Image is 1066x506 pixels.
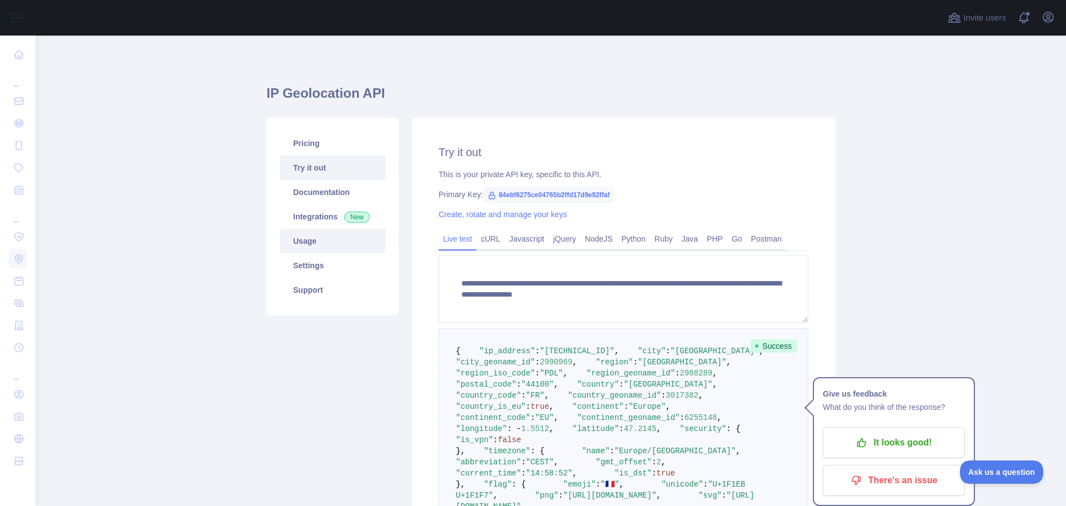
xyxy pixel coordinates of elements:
[9,202,27,224] div: ...
[535,358,540,367] span: :
[685,413,717,422] span: 6255148
[540,358,572,367] span: 2990969
[344,212,370,223] span: New
[483,187,614,203] span: 84ebf6275ce04765b2ffd17d9e92ffaf
[456,369,535,378] span: "region_iso_code"
[545,391,549,400] span: ,
[526,469,572,478] span: "14:58:52"
[656,424,661,433] span: ,
[530,402,549,411] span: true
[703,480,708,489] span: :
[479,347,535,355] span: "ip_address"
[628,402,666,411] span: "Europe"
[535,413,554,422] span: "EU"
[484,480,511,489] span: "flag"
[727,230,747,248] a: Go
[831,433,957,452] p: It looks good!
[554,458,558,467] span: ,
[280,278,385,302] a: Support
[456,391,521,400] span: "country_code"
[568,391,661,400] span: "country_geoname_id"
[698,491,722,500] span: "svg"
[823,387,965,400] h1: Give us feedback
[624,424,657,433] span: 47.2145
[280,156,385,180] a: Try it out
[572,358,577,367] span: ,
[9,67,27,89] div: ...
[456,347,460,355] span: {
[549,402,554,411] span: ,
[623,402,628,411] span: :
[577,380,619,389] span: "country"
[960,460,1044,484] iframe: Toggle Customer Support
[563,369,567,378] span: ,
[493,491,497,500] span: ,
[549,230,580,248] a: jQuery
[652,458,656,467] span: :
[831,471,957,490] p: There's an issue
[554,413,558,422] span: ,
[638,358,727,367] span: "[GEOGRAPHIC_DATA]"
[619,380,623,389] span: :
[633,358,637,367] span: :
[638,347,666,355] span: "city"
[615,347,619,355] span: ,
[666,391,698,400] span: 3017382
[476,230,505,248] a: cURL
[680,413,684,422] span: :
[540,347,614,355] span: "[TECHNICAL_ID]"
[722,491,726,500] span: :
[619,480,623,489] span: ,
[493,435,497,444] span: :
[650,230,677,248] a: Ruby
[456,402,526,411] span: "country_is_eu"
[456,458,521,467] span: "abbreviation"
[266,84,835,111] h1: IP Geolocation API
[554,380,558,389] span: ,
[498,435,521,444] span: false
[623,380,712,389] span: "[GEOGRAPHIC_DATA]"
[823,400,965,414] p: What do you think of the response?
[580,230,617,248] a: NodeJS
[963,12,1006,24] span: Invite users
[521,391,526,400] span: :
[280,229,385,253] a: Usage
[596,358,633,367] span: "region"
[526,458,554,467] span: "CEST"
[505,230,549,248] a: Javascript
[456,435,493,444] span: "is_vpn"
[661,458,666,467] span: ,
[280,131,385,156] a: Pricing
[661,480,703,489] span: "unicode"
[535,491,559,500] span: "png"
[535,369,540,378] span: :
[526,402,530,411] span: :
[521,458,526,467] span: :
[516,380,521,389] span: :
[698,391,703,400] span: ,
[521,424,549,433] span: 1.5512
[610,447,614,455] span: :
[572,424,619,433] span: "latitude"
[750,339,797,353] span: Success
[675,369,680,378] span: :
[615,447,736,455] span: "Europe/[GEOGRAPHIC_DATA]"
[726,358,731,367] span: ,
[439,230,476,248] a: Live test
[439,169,808,180] div: This is your private API key, specific to this API.
[736,447,740,455] span: ,
[671,347,760,355] span: "[GEOGRAPHIC_DATA]"
[456,480,465,489] span: },
[656,458,661,467] span: 2
[946,9,1008,27] button: Invite users
[702,230,727,248] a: PHP
[535,347,540,355] span: :
[666,402,670,411] span: ,
[456,413,530,422] span: "continent_code"
[656,491,661,500] span: ,
[280,204,385,229] a: Integrations New
[747,230,786,248] a: Postman
[596,480,600,489] span: :
[540,369,563,378] span: "PDL"
[563,491,656,500] span: "[URL][DOMAIN_NAME]"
